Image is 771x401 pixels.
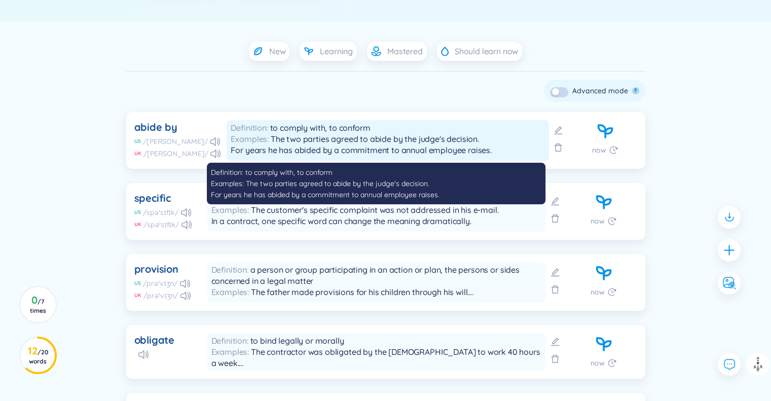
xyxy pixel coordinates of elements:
[572,85,628,96] div: Advanced mode
[723,244,736,257] span: plus
[143,149,209,159] div: /[PERSON_NAME]/
[29,348,48,365] span: / 20 words
[134,138,141,145] div: US
[134,120,177,134] div: abide by
[211,287,251,297] span: Examples
[211,287,484,319] span: The father made provisions for his children through his will. The contract contains a provision t...
[320,46,353,57] span: Learning
[211,347,540,379] span: The contractor was obligated by the [DEMOGRAPHIC_DATA] to work 40 hours a week. I felt obligated ...
[211,265,520,286] span: a person or group participating in an action or plan, the persons or sides concerned in a legal m...
[30,298,46,314] span: / 7 times
[134,150,141,157] div: UK
[231,134,491,155] span: The two parties agreed to abide by the judge's decision. For years he has abided by a commitment ...
[134,262,178,276] div: provision
[26,347,49,365] h3: 12
[143,207,179,217] div: /spəˈsɪfɪk/
[211,347,251,357] span: Examples
[591,286,605,298] span: now
[231,123,270,133] span: Definition
[211,205,499,226] span: The customer's specific complaint was not addressed in his e-mail. In a contract, one specific wo...
[211,336,250,346] span: Definition
[750,356,766,373] img: to top
[211,265,250,275] span: Definition
[143,290,179,301] div: /prəˈvɪʒn/
[250,336,344,346] span: to bind legally or morally
[134,292,141,299] div: UK
[455,46,518,57] span: Should learn now
[143,136,208,147] div: /[PERSON_NAME]/
[134,209,141,216] div: US
[134,280,141,287] div: US
[591,215,605,227] span: now
[231,134,270,144] span: Examples
[211,205,251,215] span: Examples
[134,221,141,228] div: UK
[387,46,423,57] span: Mastered
[591,357,605,369] span: now
[143,278,178,288] div: /prəˈvɪʒn/
[592,144,606,156] span: now
[632,87,639,94] button: ?
[270,123,371,133] span: to comply with, to conform
[134,333,174,347] div: obligate
[207,163,545,204] div: Definition: to comply with, to conform Examples: The two parties agreed to abide by the judge's d...
[26,296,49,314] h3: 0
[269,46,286,57] span: New
[134,191,171,205] div: specific
[143,220,179,230] div: /spəˈsɪfɪk/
